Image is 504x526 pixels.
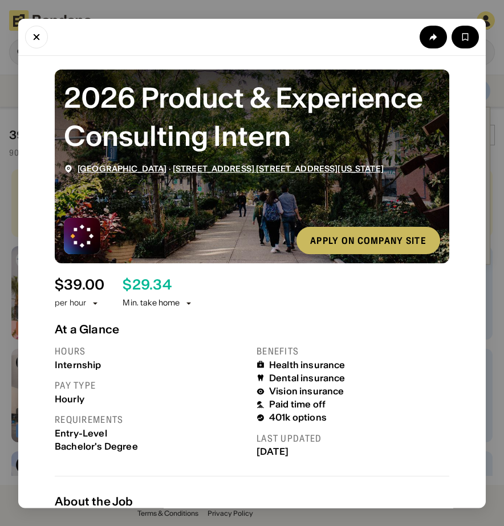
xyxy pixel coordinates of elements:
[55,359,247,370] div: Internship
[123,297,193,309] div: Min. take home
[55,427,247,438] div: Entry-Level
[257,446,449,457] div: [DATE]
[55,379,247,391] div: Pay type
[123,276,171,293] div: $ 29.34
[269,372,346,383] div: Dental insurance
[25,25,48,48] button: Close
[269,386,344,397] div: Vision insurance
[173,163,384,173] a: [STREET_ADDRESS] [STREET_ADDRESS][US_STATE]
[55,322,449,336] div: At a Glance
[78,163,166,173] a: [GEOGRAPHIC_DATA]
[55,494,449,508] div: About the Job
[78,164,384,173] div: ·
[257,432,449,444] div: Last updated
[64,217,100,254] img: West Monroe logo
[269,359,346,370] div: Health insurance
[257,345,449,357] div: Benefits
[296,226,440,254] a: Apply on company site
[310,235,426,244] div: Apply on company site
[55,413,247,425] div: Requirements
[55,441,247,451] div: Bachelor's Degree
[55,276,104,293] div: $ 39.00
[55,393,247,404] div: Hourly
[269,412,327,423] div: 401k options
[269,399,326,410] div: Paid time off
[64,78,440,154] div: 2026 Product & Experience Consulting Intern
[55,345,247,357] div: Hours
[55,297,86,309] div: per hour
